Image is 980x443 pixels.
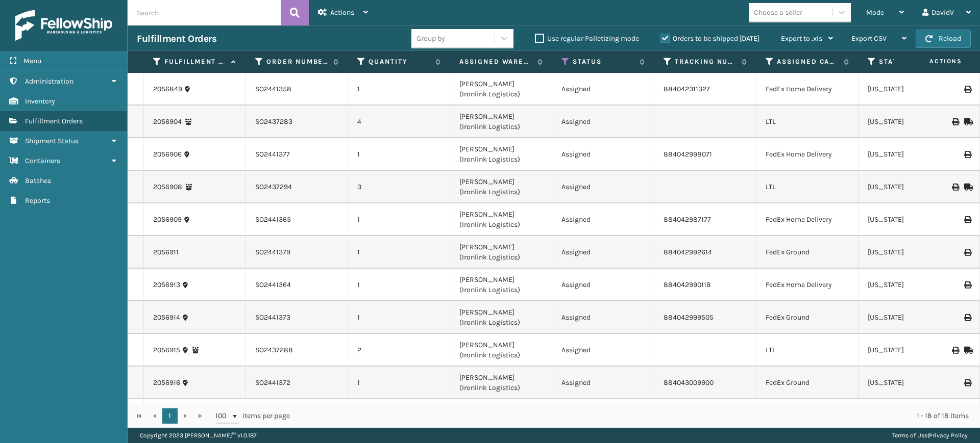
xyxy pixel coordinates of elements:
[153,378,180,388] a: 2056916
[859,301,961,334] td: [US_STATE]
[756,236,859,269] td: FedEx Ground
[552,367,654,399] td: Assigned
[664,313,714,322] a: 884042999505
[929,432,968,439] a: Privacy Policy
[859,399,961,432] td: [US_STATE]
[15,10,112,41] img: logo
[246,334,348,367] td: SO2437288
[859,106,961,138] td: [US_STATE]
[552,399,654,432] td: Assigned
[348,138,450,171] td: 1
[552,203,654,236] td: Assigned
[664,378,714,387] a: 884043009900
[573,57,634,66] label: Status
[450,171,552,203] td: [PERSON_NAME] (Ironlink Logistics)
[552,269,654,301] td: Assigned
[348,171,450,203] td: 3
[164,57,226,66] label: Fulfillment Order Id
[552,334,654,367] td: Assigned
[450,203,552,236] td: [PERSON_NAME] (Ironlink Logistics)
[246,106,348,138] td: SO2437283
[246,73,348,106] td: SO2441358
[348,399,450,432] td: 1
[450,301,552,334] td: [PERSON_NAME] (Ironlink Logistics)
[892,432,927,439] a: Terms of Use
[664,85,710,93] a: 884042311327
[215,408,290,424] span: items per page
[25,97,55,106] span: Inventory
[859,334,961,367] td: [US_STATE]
[675,57,737,66] label: Tracking Number
[137,33,216,45] h3: Fulfillment Orders
[964,216,970,223] i: Print Label
[756,301,859,334] td: FedEx Ground
[25,176,51,185] span: Batches
[664,150,712,159] a: 884042998071
[964,281,970,289] i: Print Label
[866,8,884,17] span: Mode
[859,138,961,171] td: [US_STATE]
[664,215,711,224] a: 884042987177
[246,203,348,236] td: SO2441365
[246,367,348,399] td: SO2441372
[246,301,348,334] td: SO2441373
[304,411,969,421] div: 1 - 18 of 18 items
[348,73,450,106] td: 1
[416,33,445,44] div: Group by
[664,280,711,289] a: 884042990118
[552,73,654,106] td: Assigned
[859,73,961,106] td: [US_STATE]
[459,57,532,66] label: Assigned Warehouse
[153,117,182,127] a: 2056904
[246,171,348,203] td: SO2437294
[153,247,179,257] a: 2056911
[25,137,79,145] span: Shipment Status
[348,236,450,269] td: 1
[552,138,654,171] td: Assigned
[859,171,961,203] td: [US_STATE]
[859,236,961,269] td: [US_STATE]
[450,106,552,138] td: [PERSON_NAME] (Ironlink Logistics)
[756,367,859,399] td: FedEx Ground
[664,248,712,256] a: 884042992614
[450,138,552,171] td: [PERSON_NAME] (Ironlink Logistics)
[754,7,802,18] div: Choose a seller
[369,57,430,66] label: Quantity
[348,269,450,301] td: 1
[964,184,970,191] i: Mark as Shipped
[153,280,180,290] a: 2056913
[348,203,450,236] td: 1
[450,73,552,106] td: [PERSON_NAME] (Ironlink Logistics)
[756,171,859,203] td: LTL
[879,57,941,66] label: State
[964,86,970,93] i: Print Label
[153,182,182,192] a: 2056908
[450,399,552,432] td: [PERSON_NAME] (Ironlink Logistics)
[450,236,552,269] td: [PERSON_NAME] (Ironlink Logistics)
[450,367,552,399] td: [PERSON_NAME] (Ironlink Logistics)
[964,151,970,158] i: Print Label
[348,367,450,399] td: 1
[892,428,968,443] div: |
[215,411,231,421] span: 100
[756,269,859,301] td: FedEx Home Delivery
[756,399,859,432] td: FedEx Home Delivery
[330,8,354,17] span: Actions
[23,57,41,65] span: Menu
[246,236,348,269] td: SO2441379
[25,196,50,205] span: Reports
[246,269,348,301] td: SO2441364
[756,106,859,138] td: LTL
[952,118,958,125] i: Print BOL
[859,367,961,399] td: [US_STATE]
[660,34,759,43] label: Orders to be shipped [DATE]
[756,203,859,236] td: FedEx Home Delivery
[246,138,348,171] td: SO2441377
[781,34,822,43] span: Export to .xls
[266,57,328,66] label: Order Number
[859,269,961,301] td: [US_STATE]
[964,314,970,321] i: Print Label
[348,106,450,138] td: 4
[552,171,654,203] td: Assigned
[153,215,182,225] a: 2056909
